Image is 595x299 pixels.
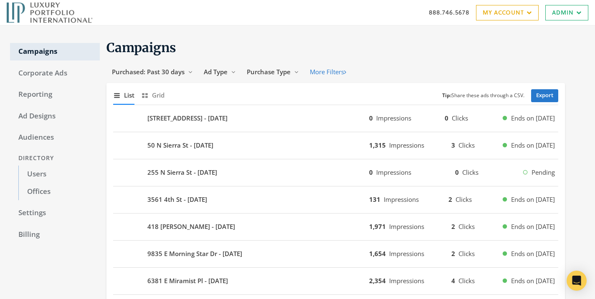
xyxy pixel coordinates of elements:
[451,249,455,258] b: 2
[10,226,100,244] a: Billing
[147,168,217,177] b: 255 N Sierra St - [DATE]
[10,108,100,125] a: Ad Designs
[152,90,165,100] span: Grid
[429,8,469,17] a: 888.746.5678
[147,141,213,150] b: 50 N Sierra St - [DATE]
[304,64,352,80] button: More Filters
[147,222,235,231] b: 418 [PERSON_NAME] - [DATE]
[389,276,424,285] span: Impressions
[448,195,452,204] b: 2
[112,68,185,76] span: Purchased: Past 30 days
[10,86,100,103] a: Reporting
[451,276,455,285] b: 4
[458,141,475,149] span: Clicks
[376,168,411,176] span: Impressions
[204,68,228,76] span: Ad Type
[376,114,411,122] span: Impressions
[113,108,558,128] button: [STREET_ADDRESS] - [DATE]0Impressions0ClicksEnds on [DATE]
[384,195,419,204] span: Impressions
[462,168,479,176] span: Clicks
[113,244,558,264] button: 9835 E Morning Star Dr - [DATE]1,654Impressions2ClicksEnds on [DATE]
[10,129,100,146] a: Audiences
[124,90,134,100] span: List
[451,222,455,231] b: 2
[369,195,380,204] b: 131
[389,222,424,231] span: Impressions
[198,64,241,80] button: Ad Type
[511,276,555,286] span: Ends on [DATE]
[369,141,386,149] b: 1,315
[147,276,228,286] b: 6381 E Miramist Pl - [DATE]
[241,64,304,80] button: Purchase Type
[369,249,386,258] b: 1,654
[445,114,448,122] b: 0
[567,271,587,291] div: Open Intercom Messenger
[369,114,373,122] b: 0
[7,2,93,23] img: Adwerx
[511,195,555,204] span: Ends on [DATE]
[18,166,100,183] a: Users
[10,43,100,60] a: Campaigns
[511,141,555,150] span: Ends on [DATE]
[532,168,555,177] span: Pending
[511,249,555,259] span: Ends on [DATE]
[458,276,475,285] span: Clicks
[458,222,475,231] span: Clicks
[442,92,451,99] b: Tip:
[389,249,424,258] span: Impressions
[456,195,472,204] span: Clicks
[545,5,588,20] a: Admin
[458,249,475,258] span: Clicks
[113,163,558,183] button: 255 N Sierra St - [DATE]0Impressions0ClicksPending
[369,222,386,231] b: 1,971
[531,89,558,102] a: Export
[113,190,558,210] button: 3561 4th St - [DATE]131Impressions2ClicksEnds on [DATE]
[369,276,386,285] b: 2,354
[451,141,455,149] b: 3
[147,195,207,204] b: 3561 4th St - [DATE]
[113,136,558,156] button: 50 N Sierra St - [DATE]1,315Impressions3ClicksEnds on [DATE]
[10,204,100,222] a: Settings
[511,222,555,231] span: Ends on [DATE]
[147,249,242,259] b: 9835 E Morning Star Dr - [DATE]
[106,40,176,55] span: Campaigns
[147,113,228,123] b: [STREET_ADDRESS] - [DATE]
[511,113,555,123] span: Ends on [DATE]
[476,5,539,20] a: My Account
[141,86,165,104] button: Grid
[113,217,558,237] button: 418 [PERSON_NAME] - [DATE]1,971Impressions2ClicksEnds on [DATE]
[442,92,524,100] small: Share these ads through a CSV.
[452,114,468,122] span: Clicks
[369,168,373,176] b: 0
[389,141,424,149] span: Impressions
[10,151,100,166] div: Directory
[106,64,198,80] button: Purchased: Past 30 days
[455,168,459,176] b: 0
[113,271,558,291] button: 6381 E Miramist Pl - [DATE]2,354Impressions4ClicksEnds on [DATE]
[113,86,134,104] button: List
[10,65,100,82] a: Corporate Ads
[18,183,100,201] a: Offices
[247,68,291,76] span: Purchase Type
